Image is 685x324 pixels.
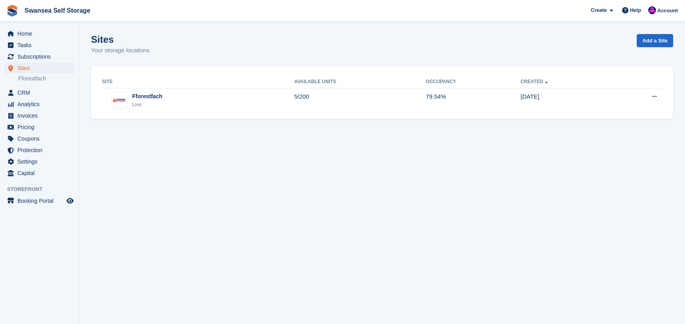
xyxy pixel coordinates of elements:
h1: Sites [91,34,150,45]
a: menu [4,168,75,179]
span: Home [17,28,65,39]
th: Available Units [294,76,426,88]
a: menu [4,28,75,39]
div: Fforestfach [132,92,162,101]
a: Created [521,79,550,84]
span: Invoices [17,110,65,121]
th: Site [101,76,294,88]
span: Sites [17,63,65,74]
span: Booking Portal [17,195,65,206]
span: Pricing [17,122,65,133]
a: menu [4,99,75,110]
a: Fforestfach [18,75,75,82]
td: 79.54% [426,88,520,112]
a: Swansea Self Storage [21,4,93,17]
img: Donna Davies [648,6,656,14]
span: Protection [17,145,65,156]
a: menu [4,122,75,133]
a: menu [4,195,75,206]
td: [DATE] [521,88,611,112]
span: Analytics [17,99,65,110]
span: Help [630,6,641,14]
th: Occupancy [426,76,520,88]
a: menu [4,87,75,98]
a: menu [4,51,75,62]
img: stora-icon-8386f47178a22dfd0bd8f6a31ec36ba5ce8667c1dd55bd0f319d3a0aa187defe.svg [6,5,18,17]
span: Storefront [7,185,79,193]
a: menu [4,40,75,51]
span: Subscriptions [17,51,65,62]
a: menu [4,145,75,156]
span: Coupons [17,133,65,144]
a: menu [4,156,75,167]
span: Create [591,6,607,14]
span: CRM [17,87,65,98]
a: menu [4,63,75,74]
a: Preview store [65,196,75,206]
span: Capital [17,168,65,179]
a: menu [4,133,75,144]
a: menu [4,110,75,121]
div: Live [132,101,162,109]
p: Your storage locations [91,46,150,55]
a: Add a Site [637,34,673,47]
span: Tasks [17,40,65,51]
span: Settings [17,156,65,167]
span: Account [657,7,678,15]
img: Image of Fforestfach site [112,98,127,103]
td: 5/200 [294,88,426,112]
